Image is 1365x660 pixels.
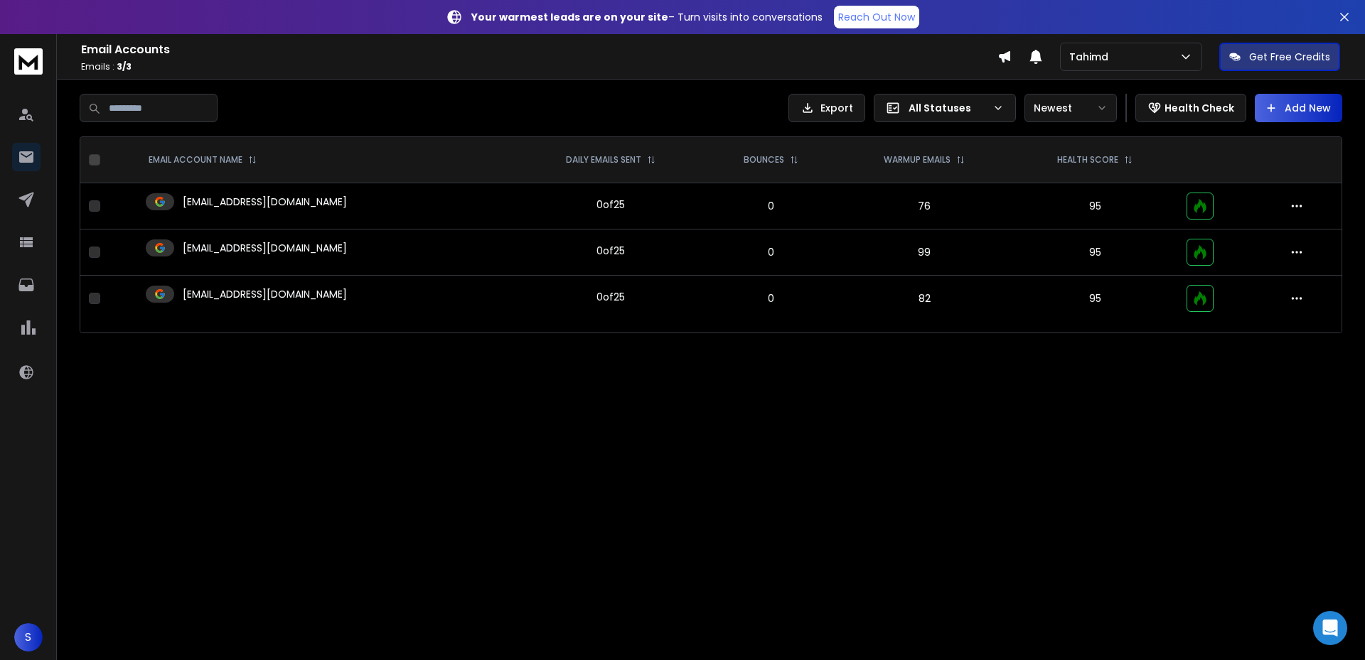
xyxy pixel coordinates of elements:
[596,244,625,258] div: 0 of 25
[566,154,641,166] p: DAILY EMAILS SENT
[834,6,919,28] a: Reach Out Now
[1069,50,1114,64] p: Tahimd
[183,287,347,301] p: [EMAIL_ADDRESS][DOMAIN_NAME]
[14,48,43,75] img: logo
[81,41,997,58] h1: Email Accounts
[1024,94,1117,122] button: Newest
[1057,154,1118,166] p: HEALTH SCORE
[1249,50,1330,64] p: Get Free Credits
[1012,183,1178,229] td: 95
[837,229,1012,276] td: 99
[714,199,828,213] p: 0
[596,198,625,212] div: 0 of 25
[788,94,865,122] button: Export
[149,154,257,166] div: EMAIL ACCOUNT NAME
[744,154,784,166] p: BOUNCES
[838,10,915,24] p: Reach Out Now
[117,60,132,72] span: 3 / 3
[884,154,951,166] p: WARMUP EMAILS
[714,245,828,259] p: 0
[14,623,43,651] button: S
[1135,94,1246,122] button: Health Check
[1255,94,1342,122] button: Add New
[183,241,347,255] p: [EMAIL_ADDRESS][DOMAIN_NAME]
[1219,43,1340,71] button: Get Free Credits
[596,290,625,304] div: 0 of 25
[1313,611,1347,645] div: Open Intercom Messenger
[471,10,668,24] strong: Your warmest leads are on your site
[837,276,1012,322] td: 82
[183,195,347,209] p: [EMAIL_ADDRESS][DOMAIN_NAME]
[714,291,828,305] p: 0
[1165,101,1234,115] p: Health Check
[1012,229,1178,276] td: 95
[81,61,997,72] p: Emails :
[1012,276,1178,322] td: 95
[471,10,823,24] p: – Turn visits into conversations
[909,101,987,115] p: All Statuses
[837,183,1012,229] td: 76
